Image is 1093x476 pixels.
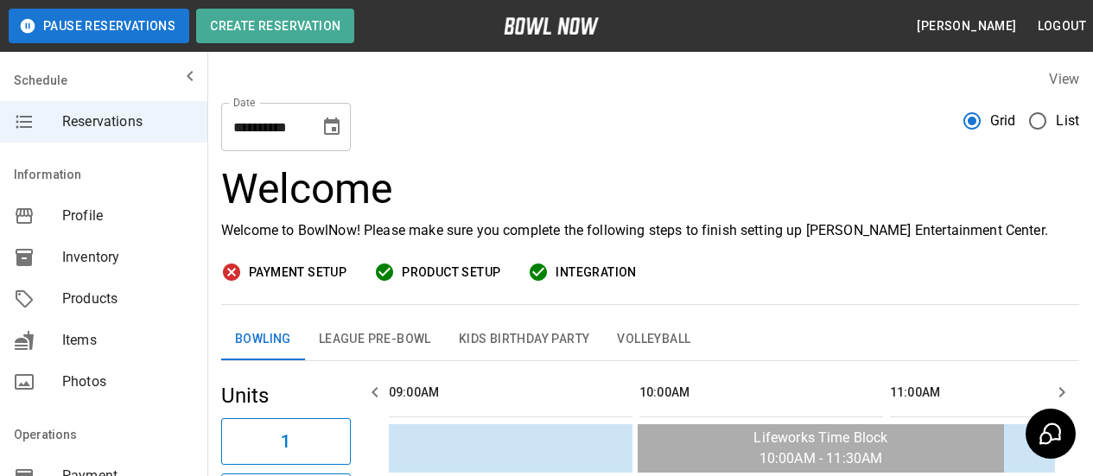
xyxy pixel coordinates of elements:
[1031,10,1093,42] button: Logout
[1049,71,1079,87] label: View
[221,220,1079,241] p: Welcome to BowlNow! Please make sure you complete the following steps to finish setting up [PERSO...
[603,319,704,360] button: Volleyball
[990,111,1016,131] span: Grid
[445,319,604,360] button: Kids Birthday Party
[221,319,305,360] button: Bowling
[62,330,194,351] span: Items
[389,368,632,417] th: 09:00AM
[315,110,349,144] button: Choose date, selected date is Sep 15, 2025
[281,428,290,455] h6: 1
[221,319,1079,360] div: inventory tabs
[639,368,883,417] th: 10:00AM
[62,371,194,392] span: Photos
[196,9,354,43] button: Create Reservation
[556,262,636,283] span: Integration
[910,10,1023,42] button: [PERSON_NAME]
[9,9,189,43] button: Pause Reservations
[402,262,500,283] span: Product Setup
[504,17,599,35] img: logo
[305,319,445,360] button: League Pre-Bowl
[62,111,194,132] span: Reservations
[62,206,194,226] span: Profile
[221,165,1079,213] h3: Welcome
[221,382,351,409] h5: Units
[62,289,194,309] span: Products
[221,418,351,465] button: 1
[1056,111,1079,131] span: List
[249,262,346,283] span: Payment Setup
[62,247,194,268] span: Inventory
